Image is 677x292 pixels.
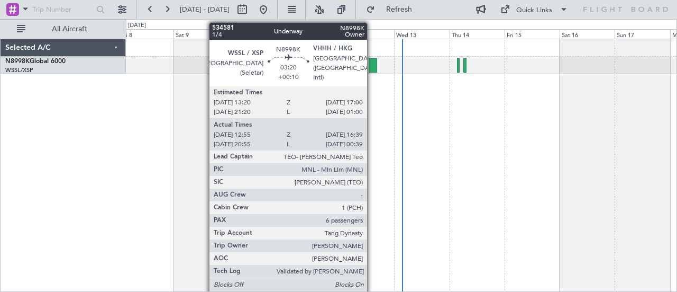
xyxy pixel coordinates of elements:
div: Sat 16 [560,29,615,39]
button: All Aircraft [12,21,115,38]
span: All Aircraft [28,25,112,33]
a: N8998KGlobal 6000 [5,58,66,65]
div: Thu 14 [450,29,505,39]
button: Refresh [361,1,425,18]
span: N8998K [5,58,30,65]
input: Trip Number [32,2,93,17]
div: Fri 15 [505,29,560,39]
a: WSSL/XSP [5,66,33,74]
span: [DATE] - [DATE] [180,5,230,14]
div: Sun 10 [229,29,284,39]
div: Wed 13 [394,29,449,39]
span: Refresh [377,6,422,13]
div: Sat 9 [173,29,228,39]
div: Tue 12 [339,29,394,39]
div: Mon 11 [284,29,339,39]
button: Quick Links [495,1,573,18]
div: Fri 8 [118,29,173,39]
div: Quick Links [516,5,552,16]
div: Sun 17 [615,29,670,39]
div: [DATE] [128,21,146,30]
